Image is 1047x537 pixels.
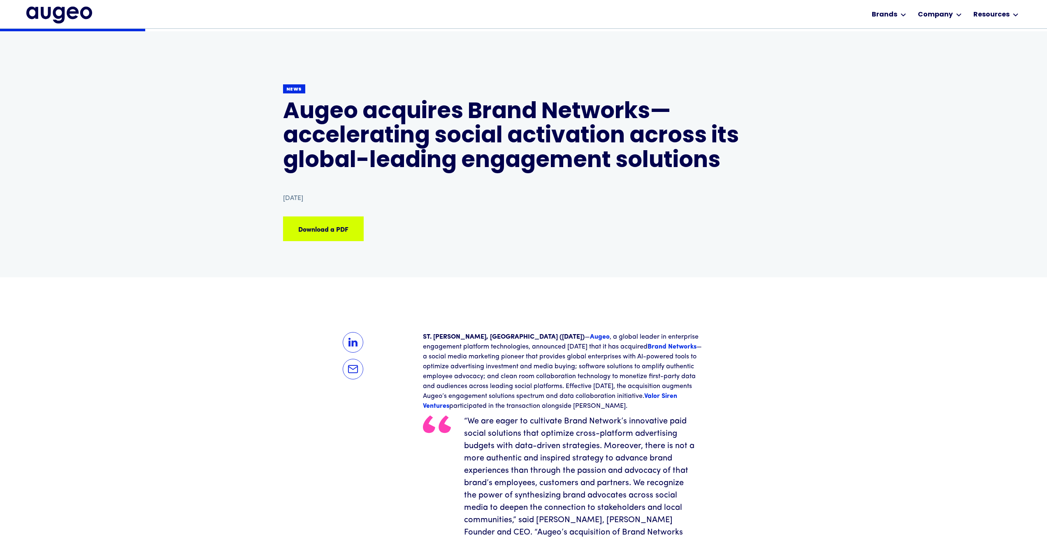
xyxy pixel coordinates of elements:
a: Augeo [590,334,610,340]
img: Augeo's full logo in midnight blue. [26,7,92,23]
h1: Augeo acquires Brand Networks—accelerating social activation across its global-leading engagement... [283,100,764,174]
a: Brand Networks [648,344,696,350]
div: News [286,86,302,93]
a: Download a PDF [283,216,364,241]
div: Brands [872,10,897,20]
p: — , a global leader in enterprise engagement platform technologies, announced [DATE] that it has ... [423,332,703,411]
a: home [26,7,92,23]
div: [DATE] [283,193,303,203]
div: Company [918,10,953,20]
div: Resources [973,10,1010,20]
strong: ST. [PERSON_NAME], [GEOGRAPHIC_DATA] ([DATE]) [423,334,585,340]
